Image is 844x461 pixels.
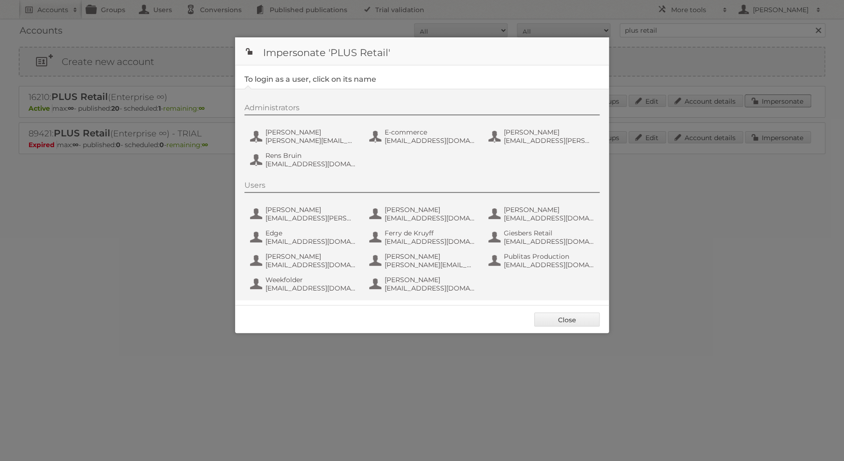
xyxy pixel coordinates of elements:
[265,136,356,145] span: [PERSON_NAME][EMAIL_ADDRESS][DOMAIN_NAME]
[385,214,475,222] span: [EMAIL_ADDRESS][DOMAIN_NAME]
[385,136,475,145] span: [EMAIL_ADDRESS][DOMAIN_NAME]
[249,251,359,270] button: [PERSON_NAME] [EMAIL_ADDRESS][DOMAIN_NAME]
[368,127,478,146] button: E-commerce [EMAIL_ADDRESS][DOMAIN_NAME]
[265,252,356,261] span: [PERSON_NAME]
[244,181,600,193] div: Users
[244,75,376,84] legend: To login as a user, click on its name
[244,103,600,115] div: Administrators
[534,312,600,326] a: Close
[265,229,356,237] span: Edge
[504,206,594,214] span: [PERSON_NAME]
[249,275,359,293] button: Weekfolder [EMAIL_ADDRESS][DOMAIN_NAME]
[385,237,475,246] span: [EMAIL_ADDRESS][DOMAIN_NAME]
[504,128,594,136] span: [PERSON_NAME]
[385,229,475,237] span: Ferry de Kruyff
[368,205,478,223] button: [PERSON_NAME] [EMAIL_ADDRESS][DOMAIN_NAME]
[265,206,356,214] span: [PERSON_NAME]
[265,237,356,246] span: [EMAIL_ADDRESS][DOMAIN_NAME]
[385,128,475,136] span: E-commerce
[504,136,594,145] span: [EMAIL_ADDRESS][PERSON_NAME][DOMAIN_NAME]
[487,127,597,146] button: [PERSON_NAME] [EMAIL_ADDRESS][PERSON_NAME][DOMAIN_NAME]
[265,128,356,136] span: [PERSON_NAME]
[504,229,594,237] span: Giesbers Retail
[504,261,594,269] span: [EMAIL_ADDRESS][DOMAIN_NAME]
[368,251,478,270] button: [PERSON_NAME] [PERSON_NAME][EMAIL_ADDRESS][DOMAIN_NAME]
[385,252,475,261] span: [PERSON_NAME]
[265,284,356,292] span: [EMAIL_ADDRESS][DOMAIN_NAME]
[385,284,475,292] span: [EMAIL_ADDRESS][DOMAIN_NAME]
[265,214,356,222] span: [EMAIL_ADDRESS][PERSON_NAME][DOMAIN_NAME]
[385,206,475,214] span: [PERSON_NAME]
[487,205,597,223] button: [PERSON_NAME] [EMAIL_ADDRESS][DOMAIN_NAME]
[235,37,609,65] h1: Impersonate 'PLUS Retail'
[487,251,597,270] button: Publitas Production [EMAIL_ADDRESS][DOMAIN_NAME]
[265,261,356,269] span: [EMAIL_ADDRESS][DOMAIN_NAME]
[249,228,359,247] button: Edge [EMAIL_ADDRESS][DOMAIN_NAME]
[249,150,359,169] button: Rens Bruin [EMAIL_ADDRESS][DOMAIN_NAME]
[265,160,356,168] span: [EMAIL_ADDRESS][DOMAIN_NAME]
[265,151,356,160] span: Rens Bruin
[504,252,594,261] span: Publitas Production
[368,275,478,293] button: [PERSON_NAME] [EMAIL_ADDRESS][DOMAIN_NAME]
[504,214,594,222] span: [EMAIL_ADDRESS][DOMAIN_NAME]
[249,205,359,223] button: [PERSON_NAME] [EMAIL_ADDRESS][PERSON_NAME][DOMAIN_NAME]
[487,228,597,247] button: Giesbers Retail [EMAIL_ADDRESS][DOMAIN_NAME]
[385,261,475,269] span: [PERSON_NAME][EMAIL_ADDRESS][DOMAIN_NAME]
[368,228,478,247] button: Ferry de Kruyff [EMAIL_ADDRESS][DOMAIN_NAME]
[265,276,356,284] span: Weekfolder
[385,276,475,284] span: [PERSON_NAME]
[504,237,594,246] span: [EMAIL_ADDRESS][DOMAIN_NAME]
[249,127,359,146] button: [PERSON_NAME] [PERSON_NAME][EMAIL_ADDRESS][DOMAIN_NAME]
